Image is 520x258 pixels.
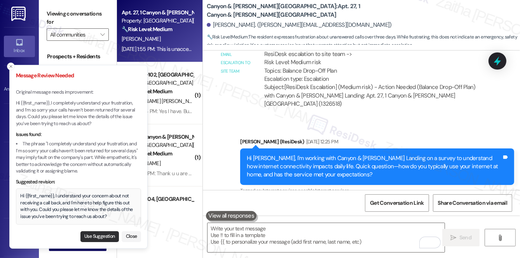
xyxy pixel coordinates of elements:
[122,150,172,157] strong: 🔧 Risk Level: Medium
[240,185,514,196] div: Tagged as:
[122,160,161,167] span: [PERSON_NAME]
[47,8,109,28] label: Viewing conversations for
[122,98,201,105] span: [PERSON_NAME] [PERSON_NAME]
[11,7,27,21] img: ResiDesk Logo
[207,21,392,29] div: [PERSON_NAME]. ([PERSON_NAME][EMAIL_ADDRESS][DOMAIN_NAME])
[450,235,456,241] i: 
[221,51,251,75] div: Email escalation to site team
[304,138,338,146] div: [DATE] 12:25 PM
[459,234,471,242] span: Send
[7,63,15,70] button: Close toast
[122,71,194,79] div: Apt. 2250~102, [GEOGRAPHIC_DATA]
[442,229,480,246] button: Send
[122,17,194,25] div: Property: [GEOGRAPHIC_DATA][PERSON_NAME]
[247,154,502,179] div: Hi [PERSON_NAME], I'm working with Canyon & [PERSON_NAME] Landing on a survey to understand how i...
[207,34,248,40] strong: 🔧 Risk Level: Medium
[4,112,35,133] a: Site Visit •
[39,52,117,61] div: Prospects + Residents
[122,170,251,177] div: [DATE] 12:17 PM: Thank u u are an important team member
[263,187,315,194] span: Internet services or cable ,
[315,187,349,194] span: Internet services
[122,9,194,17] div: Apt. 27, 1 Canyon & [PERSON_NAME][GEOGRAPHIC_DATA]
[100,31,105,38] i: 
[4,227,35,248] a: Leads
[264,83,482,108] div: Subject: [ResiDesk Escalation] (Medium risk) - Action Needed (Balance Drop-Off Plan) with Canyon ...
[122,45,302,52] div: [DATE] 1:55 PM: This is unacceptable I've been calling over 3 days and no answer
[122,141,194,149] div: Property: [GEOGRAPHIC_DATA][PERSON_NAME]
[4,150,35,171] a: Insights •
[4,188,35,209] a: Buildings
[208,223,445,252] textarea: To enrich screen reader interactions, please activate Accessibility in Grammarly extension settings
[16,141,141,175] li: The phrase "I completely understand your frustration, and I’m so sorry your calls haven’t been re...
[16,179,141,186] div: Suggested revision:
[365,194,429,212] button: Get Conversation Link
[122,79,194,87] div: Property: [GEOGRAPHIC_DATA]
[122,195,194,203] div: Apt. 2211~304, [GEOGRAPHIC_DATA]
[80,231,119,242] button: Use Suggestion
[438,199,507,207] span: Share Conversation via email
[16,131,141,138] div: Issues found:
[122,35,161,42] span: [PERSON_NAME]
[433,194,512,212] button: Share Conversation via email
[16,89,141,96] p: Original message needs improvement:
[16,100,141,127] p: Hi {{first_name}}, I completely understand your frustration, and I’m so sorry your calls haven’t ...
[122,231,141,242] button: Close
[21,193,137,220] div: Hi {{first_name}}, I understand your concern about not receiving a call back, and I'm here to hel...
[240,138,514,148] div: [PERSON_NAME] (ResiDesk)
[207,2,362,19] b: Canyon & [PERSON_NAME][GEOGRAPHIC_DATA]: Apt. 27, 1 Canyon & [PERSON_NAME][GEOGRAPHIC_DATA]
[16,71,141,80] h3: Message Review Needed
[207,33,520,50] span: : The resident expresses frustration about unanswered calls over three days. While frustrating, t...
[50,28,96,41] input: All communities
[122,88,172,95] strong: 🔧 Risk Level: Medium
[370,199,424,207] span: Get Conversation Link
[264,50,482,84] div: ResiDesk escalation to site team -> Risk Level: Medium risk Topics: Balance Drop-Off Plan Escalat...
[497,235,503,241] i: 
[122,26,172,33] strong: 🔧 Risk Level: Medium
[4,36,35,57] a: Inbox
[122,133,194,141] div: Apt. 47, 1 Canyon & [PERSON_NAME][GEOGRAPHIC_DATA]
